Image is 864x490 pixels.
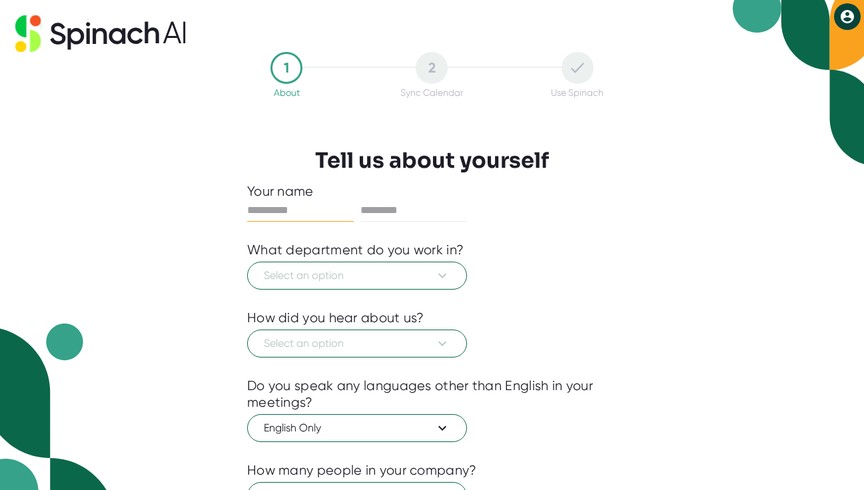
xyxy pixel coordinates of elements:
div: 1 [270,52,302,84]
h3: Tell us about yourself [315,148,549,173]
div: How many people in your company? [247,462,477,479]
button: Select an option [247,262,467,290]
div: About [274,87,300,98]
button: English Only [247,414,467,442]
span: Select an option [264,336,450,352]
span: English Only [264,420,450,436]
span: Select an option [264,268,450,284]
div: Your name [247,183,617,200]
button: Select an option [247,330,467,358]
div: Sync Calendar [400,87,463,98]
div: Use Spinach [551,87,604,98]
div: How did you hear about us? [247,310,424,326]
div: What department do you work in? [247,242,464,258]
div: Do you speak any languages other than English in your meetings? [247,377,617,411]
div: 2 [416,52,448,84]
